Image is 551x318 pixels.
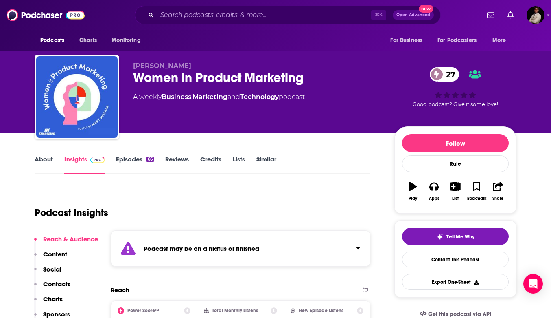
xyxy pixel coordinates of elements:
a: About [35,155,53,174]
button: tell me why sparkleTell Me Why [402,228,509,245]
span: and [227,93,240,101]
span: Charts [79,35,97,46]
a: Marketing [192,93,227,101]
a: Contact This Podcast [402,252,509,267]
button: List [445,177,466,206]
button: open menu [385,33,433,48]
a: Episodes66 [116,155,154,174]
button: Contacts [34,280,70,295]
button: Show profile menu [527,6,544,24]
div: 66 [146,157,154,162]
div: Open Intercom Messenger [523,274,543,294]
span: Open Advanced [396,13,430,17]
a: Similar [256,155,276,174]
h2: Total Monthly Listens [212,308,258,314]
section: Click to expand status details [111,230,370,267]
p: Charts [43,295,63,303]
button: open menu [432,33,488,48]
h1: Podcast Insights [35,207,108,219]
p: Sponsors [43,310,70,318]
span: More [492,35,506,46]
a: Technology [240,93,279,101]
p: Contacts [43,280,70,288]
button: open menu [487,33,516,48]
a: Business [162,93,191,101]
div: List [452,196,459,201]
a: Charts [74,33,102,48]
p: Reach & Audience [43,235,98,243]
img: Podchaser Pro [90,157,105,163]
img: tell me why sparkle [437,234,443,240]
button: open menu [106,33,151,48]
button: Bookmark [466,177,487,206]
a: Show notifications dropdown [504,8,517,22]
strong: Podcast may be on a hiatus or finished [144,245,259,252]
span: Get this podcast via API [428,311,491,318]
button: Reach & Audience [34,235,98,250]
button: Apps [423,177,444,206]
button: Play [402,177,423,206]
a: Lists [233,155,245,174]
button: open menu [35,33,75,48]
a: Reviews [165,155,189,174]
button: Open AdvancedNew [393,10,434,20]
a: Show notifications dropdown [484,8,498,22]
div: Rate [402,155,509,172]
p: Content [43,250,67,258]
button: Charts [34,295,63,310]
span: ⌘ K [371,10,386,20]
div: Apps [429,196,439,201]
div: Play [409,196,417,201]
img: Women in Product Marketing [36,56,118,138]
span: Monitoring [112,35,140,46]
div: Bookmark [467,196,486,201]
div: Search podcasts, credits, & more... [135,6,441,24]
p: Social [43,265,61,273]
h2: Reach [111,286,129,294]
span: New [419,5,433,13]
span: Tell Me Why [446,234,474,240]
span: 27 [438,67,459,82]
button: Share [488,177,509,206]
a: 27 [430,67,459,82]
h2: Power Score™ [127,308,159,314]
img: Podchaser - Follow, Share and Rate Podcasts [7,7,85,23]
div: A weekly podcast [133,92,305,102]
span: For Business [390,35,422,46]
button: Follow [402,134,509,152]
span: [PERSON_NAME] [133,62,191,70]
span: Podcasts [40,35,64,46]
a: InsightsPodchaser Pro [64,155,105,174]
img: User Profile [527,6,544,24]
span: Logged in as Jeremiah_lineberger11 [527,6,544,24]
a: Credits [200,155,221,174]
button: Social [34,265,61,280]
button: Content [34,250,67,265]
h2: New Episode Listens [299,308,343,314]
span: Good podcast? Give it some love! [413,101,498,107]
div: 27Good podcast? Give it some love! [394,62,516,113]
input: Search podcasts, credits, & more... [157,9,371,22]
span: , [191,93,192,101]
button: Export One-Sheet [402,274,509,290]
span: For Podcasters [437,35,477,46]
div: Share [492,196,503,201]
